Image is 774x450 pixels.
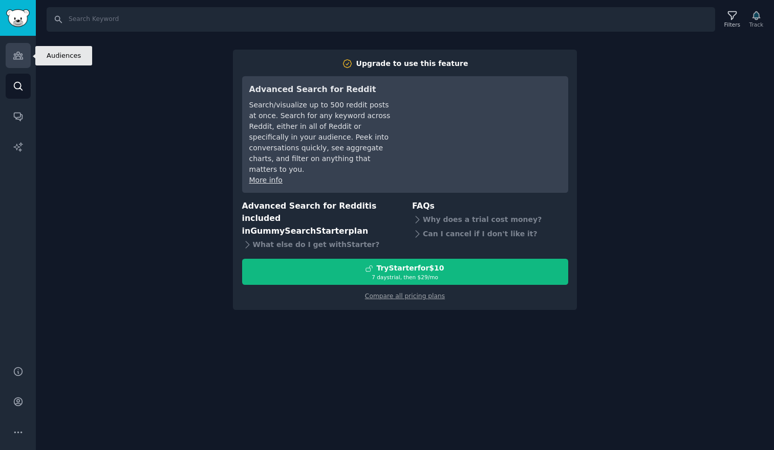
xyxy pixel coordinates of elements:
[242,200,398,238] h3: Advanced Search for Reddit is included in plan
[249,83,393,96] h3: Advanced Search for Reddit
[365,292,445,300] a: Compare all pricing plans
[243,274,568,281] div: 7 days trial, then $ 29 /mo
[242,259,568,285] button: TryStarterfor$107 daystrial, then $29/mo
[412,212,568,227] div: Why does a trial cost money?
[376,263,444,274] div: Try Starter for $10
[250,226,348,236] span: GummySearch Starter
[407,83,561,160] iframe: YouTube video player
[242,237,398,252] div: What else do I get with Starter ?
[6,9,30,27] img: GummySearch logo
[47,7,715,32] input: Search Keyword
[724,21,740,28] div: Filters
[412,227,568,241] div: Can I cancel if I don't like it?
[412,200,568,213] h3: FAQs
[249,100,393,175] div: Search/visualize up to 500 reddit posts at once. Search for any keyword across Reddit, either in ...
[249,176,283,184] a: More info
[356,58,468,69] div: Upgrade to use this feature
